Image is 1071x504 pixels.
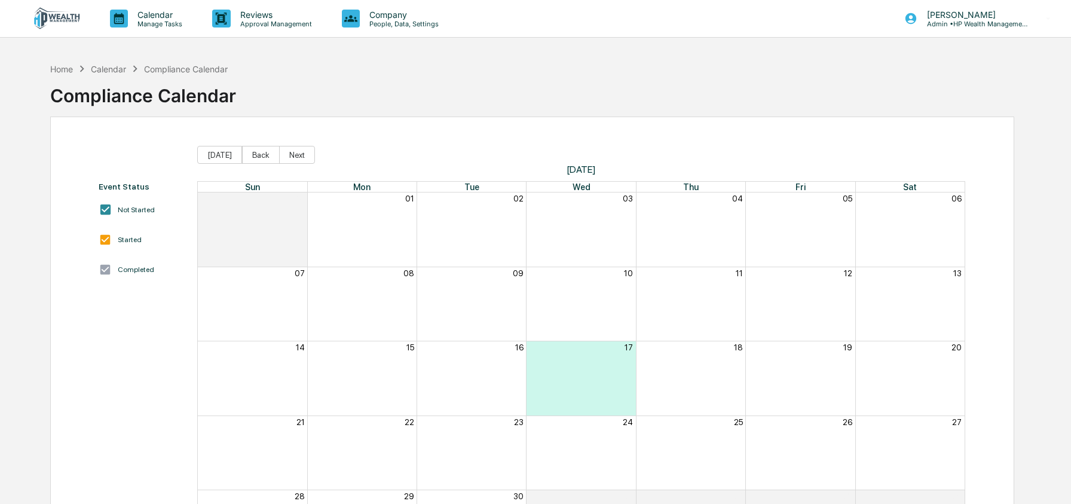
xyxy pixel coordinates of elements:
[844,268,852,278] button: 12
[623,194,633,203] button: 03
[513,194,524,203] button: 02
[403,268,414,278] button: 08
[953,268,962,278] button: 13
[405,417,414,427] button: 22
[623,417,633,427] button: 24
[118,236,142,244] div: Started
[951,343,962,352] button: 20
[734,417,743,427] button: 25
[406,343,414,352] button: 15
[50,75,236,106] div: Compliance Calendar
[903,182,917,192] span: Sat
[733,491,743,501] button: 02
[683,182,699,192] span: Thu
[50,64,73,74] div: Home
[296,194,305,203] button: 31
[732,194,743,203] button: 04
[144,64,228,74] div: Compliance Calendar
[279,146,315,164] button: Next
[513,268,524,278] button: 09
[231,20,318,28] p: Approval Management
[843,417,852,427] button: 26
[360,10,445,20] p: Company
[951,194,962,203] button: 06
[573,182,590,192] span: Wed
[625,343,633,352] button: 17
[99,182,185,191] div: Event Status
[197,164,965,175] span: [DATE]
[515,343,524,352] button: 16
[624,491,633,501] button: 01
[242,146,280,164] button: Back
[514,417,524,427] button: 23
[734,343,743,352] button: 18
[295,268,305,278] button: 07
[917,20,1029,28] p: Admin • HP Wealth Management, LLC
[231,10,318,20] p: Reviews
[353,182,371,192] span: Mon
[360,20,445,28] p: People, Data, Settings
[128,20,188,28] p: Manage Tasks
[296,343,305,352] button: 14
[197,146,242,164] button: [DATE]
[29,7,86,30] img: logo
[405,194,414,203] button: 01
[128,10,188,20] p: Calendar
[295,491,305,501] button: 28
[624,268,633,278] button: 10
[91,64,126,74] div: Calendar
[951,491,962,501] button: 04
[843,194,852,203] button: 05
[404,491,414,501] button: 29
[464,182,479,192] span: Tue
[245,182,260,192] span: Sun
[513,491,524,501] button: 30
[843,343,852,352] button: 19
[296,417,305,427] button: 21
[118,206,155,214] div: Not Started
[118,265,154,274] div: Completed
[842,491,852,501] button: 03
[917,10,1029,20] p: [PERSON_NAME]
[795,182,806,192] span: Fri
[952,417,962,427] button: 27
[736,268,743,278] button: 11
